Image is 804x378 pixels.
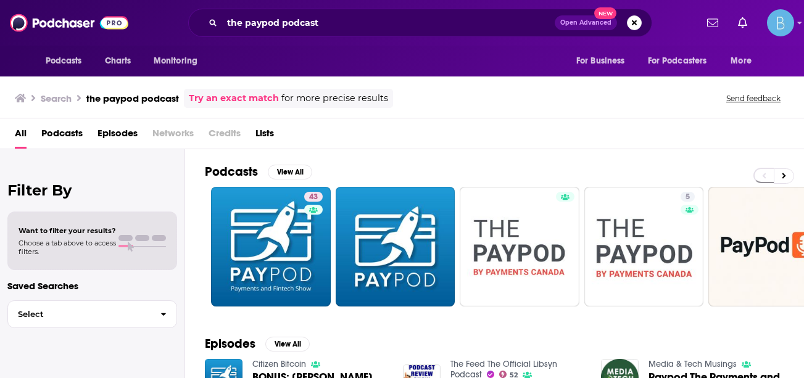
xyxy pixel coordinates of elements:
[19,239,116,256] span: Choose a tab above to access filters.
[681,192,695,202] a: 5
[205,164,258,179] h2: Podcasts
[86,92,179,104] h3: the paypod podcast
[15,123,27,149] a: All
[189,91,279,105] a: Try an exact match
[499,371,518,378] a: 52
[7,300,177,328] button: Select
[19,226,116,235] span: Want to filter your results?
[145,49,213,73] button: open menu
[209,123,241,149] span: Credits
[702,12,723,33] a: Show notifications dropdown
[731,52,752,70] span: More
[309,191,318,203] span: 43
[41,92,72,104] h3: Search
[10,11,128,35] img: Podchaser - Follow, Share and Rate Podcasts
[722,49,767,73] button: open menu
[222,13,555,33] input: Search podcasts, credits, & more...
[205,336,310,351] a: EpisodesView All
[510,372,518,378] span: 52
[576,52,625,70] span: For Business
[767,9,794,36] button: Show profile menu
[97,123,138,149] a: Episodes
[152,123,194,149] span: Networks
[686,191,690,203] span: 5
[594,7,616,19] span: New
[46,52,82,70] span: Podcasts
[8,310,151,318] span: Select
[733,12,752,33] a: Show notifications dropdown
[767,9,794,36] img: User Profile
[37,49,98,73] button: open menu
[154,52,197,70] span: Monitoring
[649,359,737,369] a: Media & Tech Musings
[252,359,306,369] a: Citizen Bitcoin
[640,49,725,73] button: open menu
[265,337,310,351] button: View All
[648,52,707,70] span: For Podcasters
[560,20,611,26] span: Open Advanced
[205,336,255,351] h2: Episodes
[205,164,312,179] a: PodcastsView All
[97,49,139,73] a: Charts
[105,52,131,70] span: Charts
[7,280,177,292] p: Saved Searches
[7,181,177,199] h2: Filter By
[281,91,388,105] span: for more precise results
[723,93,784,104] button: Send feedback
[767,9,794,36] span: Logged in as BLASTmedia
[188,9,652,37] div: Search podcasts, credits, & more...
[211,187,331,306] a: 43
[41,123,83,149] a: Podcasts
[255,123,274,149] a: Lists
[268,165,312,179] button: View All
[555,15,617,30] button: Open AdvancedNew
[304,192,323,202] a: 43
[584,187,704,306] a: 5
[568,49,640,73] button: open menu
